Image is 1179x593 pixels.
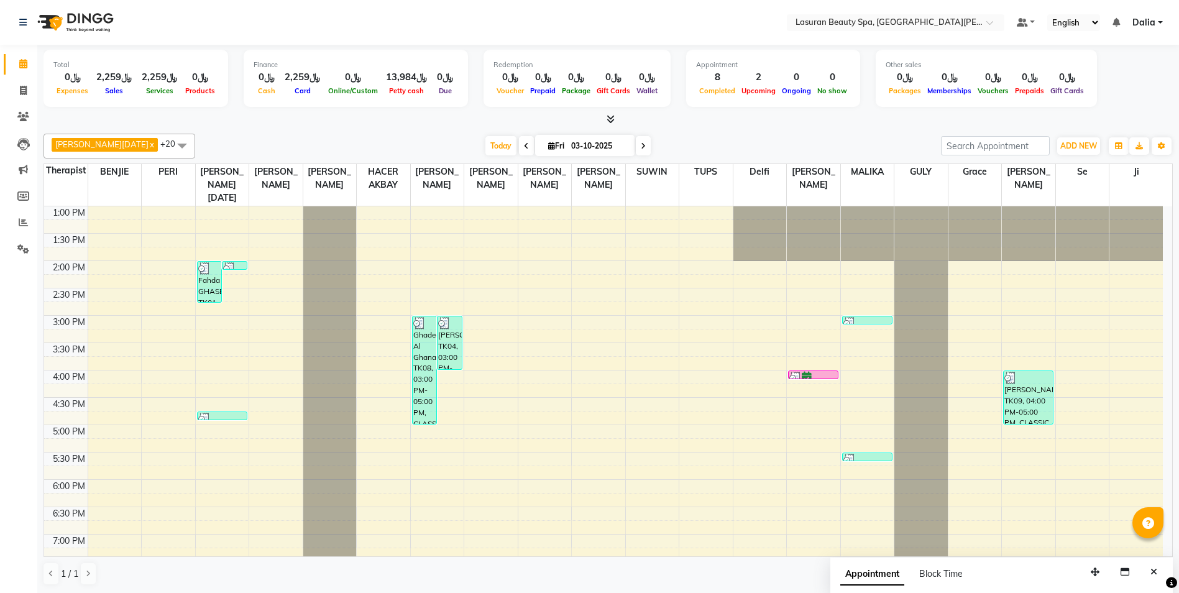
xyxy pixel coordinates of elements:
[527,70,559,85] div: ﷼0
[53,70,91,85] div: ﷼0
[182,70,218,85] div: ﷼0
[254,60,458,70] div: Finance
[527,86,559,95] span: Prepaid
[137,70,182,85] div: ﷼2,259
[50,425,88,438] div: 5:00 PM
[198,412,247,420] div: [PERSON_NAME], TK07, 04:45 PM-04:50 PM, HAIR BODY WAVE LONG | تمويج الشعر الطويل,HAIR TRIM | قص أ...
[143,86,177,95] span: Services
[1132,16,1155,29] span: Dalia
[50,398,88,411] div: 4:30 PM
[142,164,195,180] span: PERI
[55,139,149,149] span: [PERSON_NAME][DATE]
[626,164,679,180] span: SUWIN
[254,70,280,85] div: ﷼0
[50,370,88,384] div: 4:00 PM
[1047,86,1087,95] span: Gift Cards
[545,141,567,150] span: Fri
[50,261,88,274] div: 2:00 PM
[789,371,838,379] div: Wabel Ghalayini, TK03, 04:00 PM-04:01 PM, HAIR CUT | قص الشعر
[894,164,948,180] span: GULY
[779,70,814,85] div: 0
[696,86,738,95] span: Completed
[1047,70,1087,85] div: ﷼0
[50,453,88,466] div: 5:30 PM
[61,568,78,581] span: 1 / 1
[357,164,410,193] span: HACER AKBAY
[438,316,462,369] div: [PERSON_NAME], TK04, 03:00 PM-04:00 PM, CLASSIC MANICURE | [PERSON_NAME]
[886,86,924,95] span: Packages
[779,86,814,95] span: Ongoing
[1057,137,1100,155] button: ADD NEW
[559,86,594,95] span: Package
[941,136,1050,155] input: Search Appointment
[485,136,516,155] span: Today
[948,164,1002,180] span: Grace
[198,262,222,302] div: Fahda GHASEQ, TK01, 02:00 PM-02:47 PM, Silver Water Stem Cell Session for Weak & Thin Hair | جلسه...
[975,70,1012,85] div: ﷼0
[493,60,661,70] div: Redemption
[567,137,630,155] input: 2025-10-03
[50,234,88,247] div: 1:30 PM
[843,316,892,324] div: [PERSON_NAME], TK04, 03:00 PM-03:01 PM, HAIR COLOR FULL COLOR ROOT | صبغة الشعر بالكامل للشعر الجذور
[50,206,88,219] div: 1:00 PM
[255,86,278,95] span: Cash
[814,70,850,85] div: 0
[50,535,88,548] div: 7:00 PM
[696,60,850,70] div: Appointment
[924,70,975,85] div: ﷼0
[1145,563,1163,582] button: Close
[432,70,458,85] div: ﷼0
[679,164,733,180] span: TUPS
[559,70,594,85] div: ﷼0
[1109,164,1163,180] span: Ji
[436,86,455,95] span: Due
[493,70,527,85] div: ﷼0
[325,86,381,95] span: Online/Custom
[841,164,894,180] span: MALIKA
[696,70,738,85] div: 8
[975,86,1012,95] span: Vouchers
[222,262,247,269] div: Bashayer, TK06, 02:00 PM-02:01 PM, BLOW DRY SHORT | تجفيف الشعر القصير
[303,164,357,193] span: [PERSON_NAME]
[325,70,381,85] div: ﷼0
[633,70,661,85] div: ﷼0
[386,86,427,95] span: Petty cash
[919,568,963,579] span: Block Time
[53,86,91,95] span: Expenses
[594,86,633,95] span: Gift Cards
[91,70,137,85] div: ﷼2,259
[1012,86,1047,95] span: Prepaids
[787,164,840,193] span: [PERSON_NAME]
[733,164,787,180] span: Delfi
[160,139,185,149] span: +20
[843,453,892,461] div: [PERSON_NAME], TK10, 05:30 PM-05:31 PM, HAIR COLOR TONER SHORT | تونر للشعر القصير
[413,316,437,424] div: Ghadeer Al Ghanam, TK08, 03:00 PM-05:00 PM, CLASSIC MANICURE | مانكير كلاسيك,CLASSIC COMBO M&P | ...
[1012,70,1047,85] div: ﷼0
[249,164,303,193] span: [PERSON_NAME]
[196,164,249,206] span: [PERSON_NAME][DATE]
[280,70,325,85] div: ﷼2,259
[411,164,464,193] span: [PERSON_NAME]
[1004,371,1053,424] div: [PERSON_NAME], TK09, 04:00 PM-05:00 PM, CLASSIC PEDICURE | باديكير كلاسيك
[50,316,88,329] div: 3:00 PM
[149,139,154,149] a: x
[1056,164,1109,180] span: se
[572,164,625,193] span: [PERSON_NAME]
[381,70,432,85] div: ﷼13,984
[291,86,314,95] span: Card
[924,86,975,95] span: Memberships
[738,70,779,85] div: 2
[50,480,88,493] div: 6:00 PM
[50,343,88,356] div: 3:30 PM
[814,86,850,95] span: No show
[44,164,88,177] div: Therapist
[88,164,142,180] span: BENJIE
[493,86,527,95] span: Voucher
[1002,164,1055,193] span: [PERSON_NAME]
[32,5,117,40] img: logo
[1060,141,1097,150] span: ADD NEW
[518,164,572,193] span: [PERSON_NAME]
[594,70,633,85] div: ﷼0
[738,86,779,95] span: Upcoming
[886,60,1087,70] div: Other sales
